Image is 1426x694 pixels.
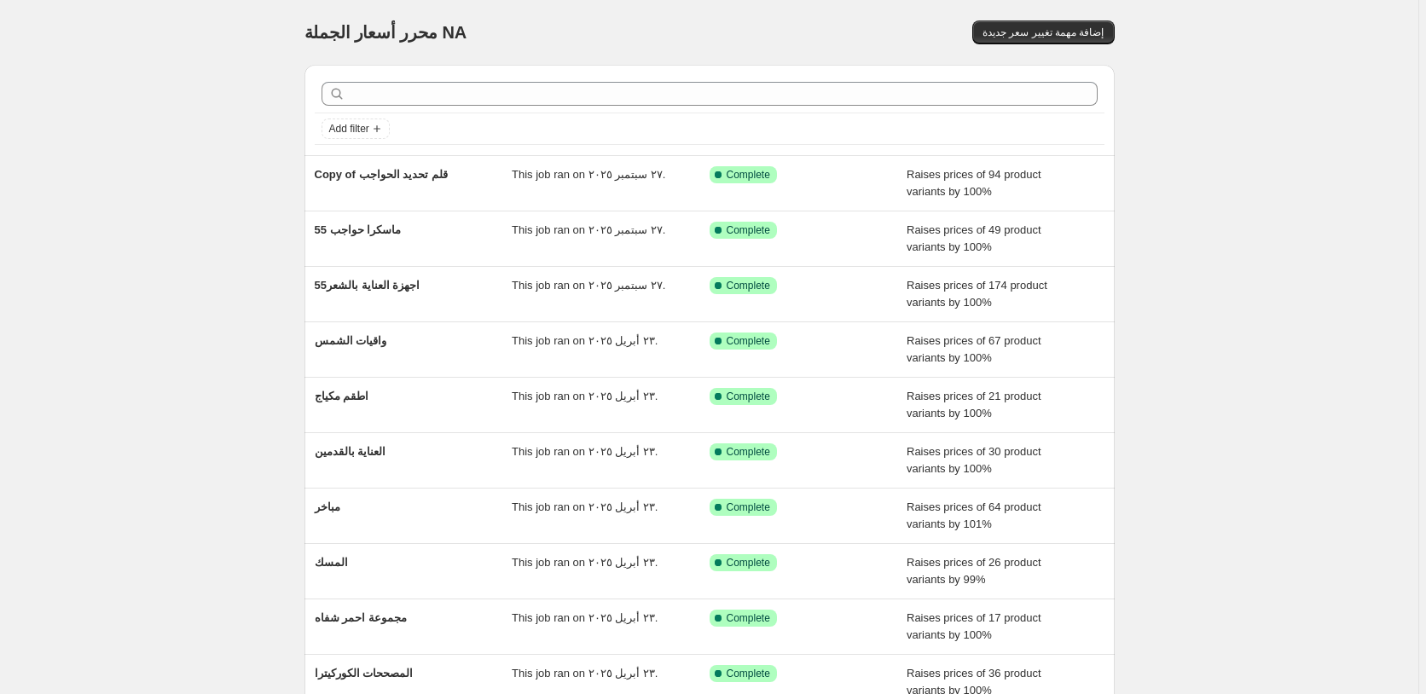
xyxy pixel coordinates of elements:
span: Complete [727,667,770,680]
span: مجموعة احمر شفاه [315,611,407,624]
span: Complete [727,556,770,570]
span: واقيات الشمس [315,334,387,347]
span: محرر أسعار الجملة NA [304,23,467,42]
span: Raises prices of 17 product variants by 100% [907,611,1041,641]
span: 55 ماسكرا حواجب [315,223,402,236]
span: Raises prices of 64 product variants by 101% [907,500,1041,530]
span: إضافة مهمة تغيير سعر جديدة [983,26,1104,39]
span: Add filter [329,122,369,136]
button: Add filter [322,119,390,139]
span: Complete [727,168,770,182]
span: This job ran on ٢٣ أبريل ٢٠٢٥. [512,390,658,402]
span: This job ran on ٢٧ سبتمبر ٢٠٢٥. [512,168,665,181]
span: المصححات الكوركيترا [315,667,414,680]
span: 55اجهزة العناية بالشعر [315,279,420,292]
span: Complete [727,445,770,459]
span: Copy of قلم تحديد الحواجب [315,168,448,181]
span: مباخر [315,500,340,513]
span: This job ran on ٢٧ سبتمبر ٢٠٢٥. [512,279,665,292]
span: Raises prices of 49 product variants by 100% [907,223,1041,253]
span: العناية بالقدمين [315,445,386,458]
span: Complete [727,334,770,348]
span: This job ran on ٢٧ سبتمبر ٢٠٢٥. [512,223,665,236]
span: Complete [727,223,770,237]
span: This job ran on ٢٣ أبريل ٢٠٢٥. [512,445,658,458]
button: إضافة مهمة تغيير سعر جديدة [972,20,1114,44]
span: Complete [727,390,770,403]
span: This job ran on ٢٣ أبريل ٢٠٢٥. [512,667,658,680]
span: المسك [315,556,348,569]
span: Complete [727,611,770,625]
span: اطقم مكياج [315,390,369,402]
span: Raises prices of 174 product variants by 100% [907,279,1047,309]
span: Raises prices of 94 product variants by 100% [907,168,1041,198]
span: This job ran on ٢٣ أبريل ٢٠٢٥. [512,334,658,347]
span: This job ran on ٢٣ أبريل ٢٠٢٥. [512,556,658,569]
span: This job ran on ٢٣ أبريل ٢٠٢٥. [512,611,658,624]
span: Raises prices of 30 product variants by 100% [907,445,1041,475]
span: Complete [727,279,770,292]
span: Raises prices of 21 product variants by 100% [907,390,1041,419]
span: Raises prices of 67 product variants by 100% [907,334,1041,364]
span: Raises prices of 26 product variants by 99% [907,556,1041,586]
span: This job ran on ٢٣ أبريل ٢٠٢٥. [512,500,658,513]
span: Complete [727,500,770,514]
